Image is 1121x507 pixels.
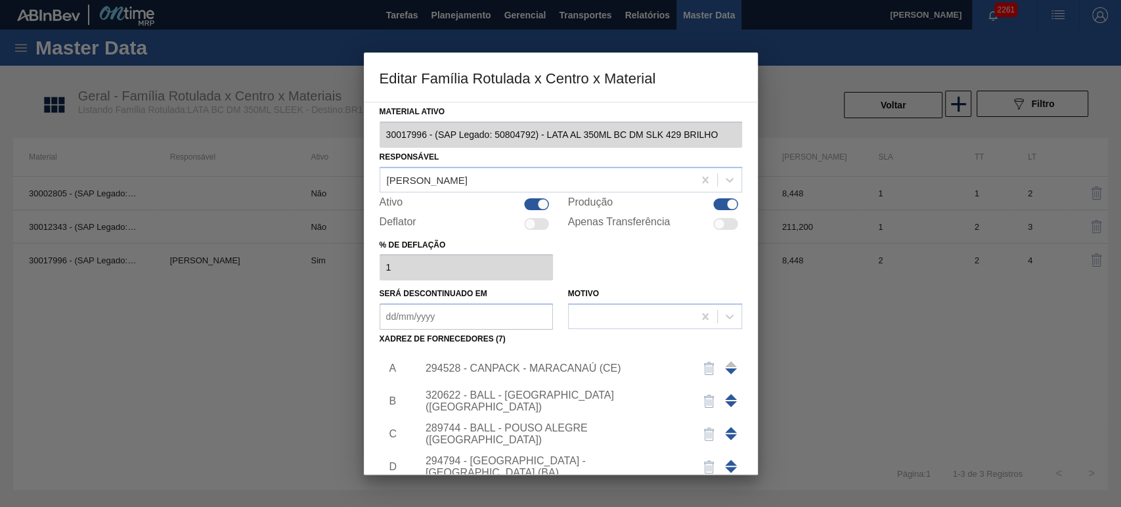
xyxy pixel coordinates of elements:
span: Mover para cima [725,394,737,400]
label: Motivo [568,289,599,298]
button: delete-icon [693,418,725,450]
button: delete-icon [693,353,725,384]
li: A [380,352,400,385]
div: [PERSON_NAME] [387,174,468,185]
li: C [380,418,400,451]
h3: Editar Família Rotulada x Centro x Material [364,53,758,102]
div: 320622 - BALL - [GEOGRAPHIC_DATA] ([GEOGRAPHIC_DATA]) [426,389,683,413]
input: dd/mm/yyyy [380,303,554,330]
button: delete-icon [693,451,725,483]
span: Mover para cima [725,467,737,473]
label: Apenas Transferência [568,216,670,232]
img: delete-icon [701,361,717,376]
span: Mover para cima [725,460,737,466]
li: B [380,385,400,418]
label: Responsável [380,152,439,162]
label: % de deflação [380,236,554,255]
label: Ativo [380,196,403,212]
span: Mover para cima [725,401,737,407]
label: Será descontinuado em [380,289,487,298]
div: 294528 - CANPACK - MARACANAÚ (CE) [426,363,683,374]
span: Mover para cima [725,434,737,440]
li: D [380,451,400,483]
label: Produção [568,196,613,212]
label: Xadrez de Fornecedores (7) [380,334,506,343]
div: 294794 - [GEOGRAPHIC_DATA] - [GEOGRAPHIC_DATA] (BA) [426,455,683,479]
img: delete-icon [701,393,717,409]
span: Mover para cima [725,368,737,374]
label: Deflator [380,216,416,232]
label: Material ativo [380,102,742,121]
span: Mover para cima [725,427,737,433]
button: delete-icon [693,386,725,417]
div: 289744 - BALL - POUSO ALEGRE ([GEOGRAPHIC_DATA]) [426,422,683,446]
img: delete-icon [701,459,717,475]
img: delete-icon [701,426,717,442]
